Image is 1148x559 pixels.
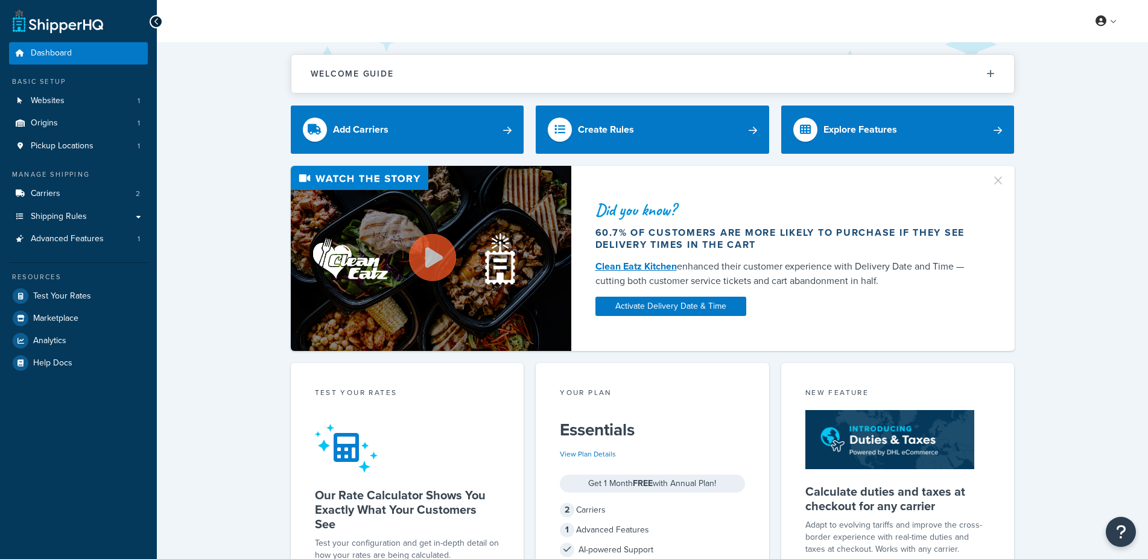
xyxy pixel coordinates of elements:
[595,201,977,218] div: Did you know?
[315,387,500,401] div: Test your rates
[9,135,148,157] a: Pickup Locations1
[31,141,94,151] span: Pickup Locations
[536,106,769,154] a: Create Rules
[9,272,148,282] div: Resources
[560,387,745,401] div: Your Plan
[31,189,60,199] span: Carriers
[9,42,148,65] a: Dashboard
[560,522,745,538] div: Advanced Features
[560,475,745,493] div: Get 1 Month with Annual Plan!
[1106,517,1136,547] button: Open Resource Center
[9,90,148,112] a: Websites1
[560,420,745,440] h5: Essentials
[33,291,91,302] span: Test Your Rates
[9,112,148,134] a: Origins1
[781,106,1015,154] a: Explore Features
[31,96,65,106] span: Websites
[595,259,977,288] div: enhanced their customer experience with Delivery Date and Time — cutting both customer service ti...
[138,141,140,151] span: 1
[9,169,148,180] div: Manage Shipping
[9,285,148,307] a: Test Your Rates
[9,308,148,329] a: Marketplace
[33,358,72,368] span: Help Docs
[31,48,72,58] span: Dashboard
[9,206,148,228] a: Shipping Rules
[9,90,148,112] li: Websites
[560,503,574,517] span: 2
[9,228,148,250] a: Advanced Features1
[33,314,78,324] span: Marketplace
[9,183,148,205] li: Carriers
[805,519,991,555] p: Adapt to evolving tariffs and improve the cross-border experience with real-time duties and taxes...
[291,106,524,154] a: Add Carriers
[595,297,746,316] a: Activate Delivery Date & Time
[595,227,977,251] div: 60.7% of customers are more likely to purchase if they see delivery times in the cart
[9,228,148,250] li: Advanced Features
[31,212,87,222] span: Shipping Rules
[291,55,1014,93] button: Welcome Guide
[578,121,634,138] div: Create Rules
[9,330,148,352] a: Analytics
[33,336,66,346] span: Analytics
[805,387,991,401] div: New Feature
[315,488,500,531] h5: Our Rate Calculator Shows You Exactly What Your Customers See
[805,484,991,513] h5: Calculate duties and taxes at checkout for any carrier
[333,121,388,138] div: Add Carriers
[9,77,148,87] div: Basic Setup
[560,542,745,558] div: AI-powered Support
[138,234,140,244] span: 1
[31,118,58,128] span: Origins
[9,135,148,157] li: Pickup Locations
[633,477,653,490] strong: FREE
[291,166,571,351] img: Video thumbnail
[560,523,574,537] span: 1
[560,449,616,460] a: View Plan Details
[138,118,140,128] span: 1
[311,69,394,78] h2: Welcome Guide
[136,189,140,199] span: 2
[138,96,140,106] span: 1
[9,112,148,134] li: Origins
[9,352,148,374] a: Help Docs
[823,121,897,138] div: Explore Features
[560,502,745,519] div: Carriers
[595,259,677,273] a: Clean Eatz Kitchen
[31,234,104,244] span: Advanced Features
[9,183,148,205] a: Carriers2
